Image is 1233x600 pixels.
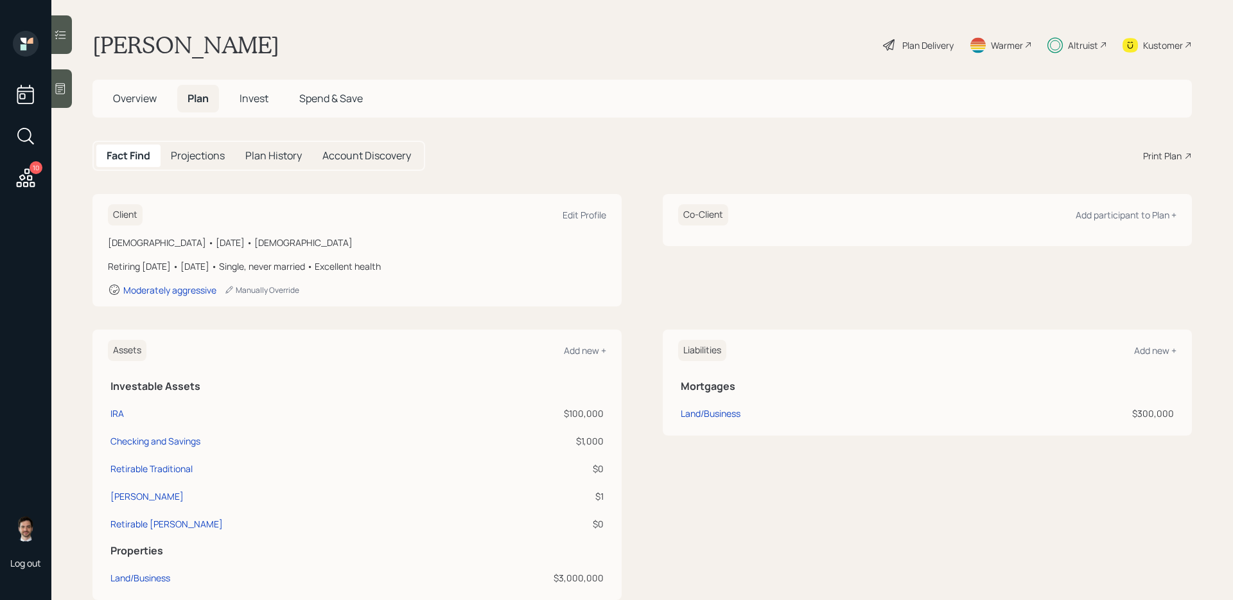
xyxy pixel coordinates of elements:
div: Kustomer [1143,39,1183,52]
div: Print Plan [1143,149,1182,163]
div: Plan Delivery [902,39,954,52]
div: $1 [450,490,604,503]
div: Log out [10,557,41,569]
div: $1,000 [450,434,604,448]
div: Manually Override [224,285,299,296]
h5: Projections [171,150,225,162]
div: Retirable [PERSON_NAME] [110,517,223,531]
div: $0 [450,517,604,531]
div: Add participant to Plan + [1076,209,1176,221]
h6: Client [108,204,143,225]
div: Retiring [DATE] • [DATE] • Single, never married • Excellent health [108,260,606,273]
div: $3,000,000 [450,571,604,585]
div: Land/Business [681,407,740,420]
span: Overview [113,91,157,105]
div: $100,000 [450,407,604,420]
div: Warmer [991,39,1023,52]
h5: Plan History [245,150,302,162]
div: Add new + [564,344,606,357]
h5: Investable Assets [110,380,604,393]
h6: Co-Client [678,204,728,225]
h5: Mortgages [681,380,1174,393]
div: Land/Business [110,571,170,585]
div: Altruist [1068,39,1098,52]
h1: [PERSON_NAME] [92,31,279,59]
h5: Fact Find [107,150,150,162]
div: IRA [110,407,124,420]
span: Invest [240,91,268,105]
div: [DEMOGRAPHIC_DATA] • [DATE] • [DEMOGRAPHIC_DATA] [108,236,606,249]
span: Plan [188,91,209,105]
h6: Assets [108,340,146,361]
div: Add new + [1134,344,1176,357]
div: Checking and Savings [110,434,200,448]
img: jonah-coleman-headshot.png [13,516,39,542]
h6: Liabilities [678,340,726,361]
div: Edit Profile [563,209,606,221]
span: Spend & Save [299,91,363,105]
h5: Properties [110,545,604,557]
div: $0 [450,462,604,475]
div: $300,000 [970,407,1174,420]
h5: Account Discovery [322,150,411,162]
div: 10 [30,161,42,174]
div: Retirable Traditional [110,462,193,475]
div: Moderately aggressive [123,284,216,296]
div: [PERSON_NAME] [110,490,184,503]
